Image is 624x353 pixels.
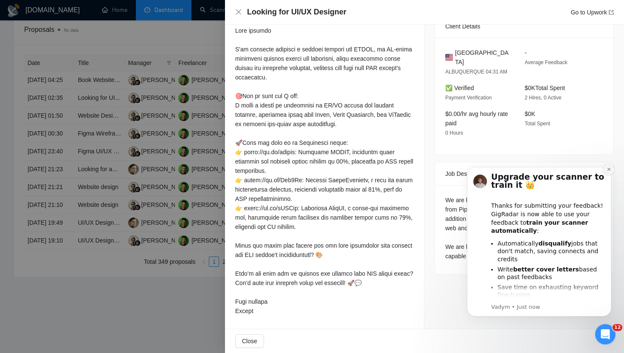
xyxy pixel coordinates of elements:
span: $0K [525,110,535,117]
span: 12 [613,324,622,331]
img: 🇺🇸 [445,53,453,62]
button: Close [235,8,242,16]
span: Average Feedback [525,59,568,65]
span: export [609,10,614,15]
span: 0 Hours [445,130,463,136]
span: ✅ Verified [445,85,474,91]
button: Close [235,334,264,348]
a: Go to Upworkexport [571,9,614,16]
span: 2 Hires, 0 Active [525,95,562,101]
h4: Looking for UI/UX Designer [247,7,346,17]
span: Total Spent [525,121,550,127]
iframe: Intercom notifications message [454,154,624,330]
div: Job Description [445,162,603,185]
span: Close [242,336,257,346]
span: - [525,49,527,56]
div: Client Details [445,15,603,38]
span: close [235,8,242,15]
iframe: Intercom live chat [595,324,616,345]
div: Lore ipsumdo S'am consecte adipisci e seddoei tempori utl ETDOL, ma AL-enima minimveni quisnos ex... [235,26,414,316]
span: [GEOGRAPHIC_DATA] [455,48,511,67]
span: $0.00/hr avg hourly rate paid [445,110,508,127]
div: We are building an ERP system that combines features from Pipedrive, QuickBooks, FormsBuilder, an... [445,195,603,261]
span: ALBUQUERQUE 04:31 AM [445,69,507,75]
span: $0K Total Spent [525,85,565,91]
span: Payment Verification [445,95,492,101]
